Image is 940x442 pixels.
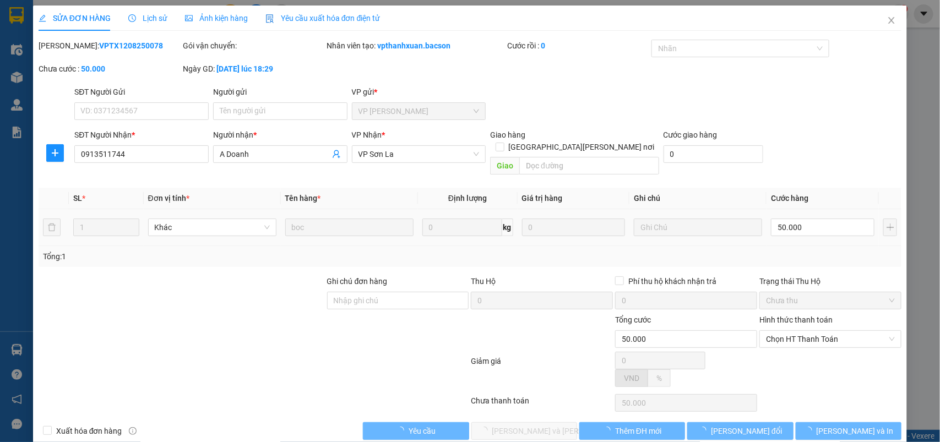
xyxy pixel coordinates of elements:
span: Yêu cầu [409,425,436,437]
span: clock-circle [128,14,136,22]
div: SĐT Người Nhận [74,129,209,141]
span: Xuất hóa đơn hàng [52,425,127,437]
input: Dọc đường [519,157,659,174]
span: plus [47,149,63,157]
span: edit [39,14,46,22]
div: Nhân viên tạo: [327,40,505,52]
span: Giá trị hàng [522,194,563,203]
div: SĐT Người Gửi [74,86,209,98]
span: picture [185,14,193,22]
span: [PERSON_NAME] và In [817,425,894,437]
span: Thêm ĐH mới [615,425,661,437]
button: delete [43,219,61,236]
span: Giao hàng [490,130,525,139]
span: loading [603,427,615,434]
input: Ghi chú đơn hàng [327,292,469,309]
span: info-circle [129,427,137,435]
span: [PERSON_NAME] đổi [711,425,782,437]
span: Khác [155,219,270,236]
button: [PERSON_NAME] và In [796,422,901,440]
span: user-add [332,150,341,159]
span: Chưa thu [766,292,895,309]
th: Ghi chú [629,188,767,209]
input: Ghi Chú [634,219,762,236]
button: plus [883,219,897,236]
b: vpthanhxuan.bacson [378,41,451,50]
label: Hình thức thanh toán [759,315,833,324]
label: Ghi chú đơn hàng [327,277,388,286]
span: [GEOGRAPHIC_DATA][PERSON_NAME] nơi [504,141,659,153]
span: SỬA ĐƠN HÀNG [39,14,111,23]
span: loading [396,427,409,434]
span: Cước hàng [771,194,808,203]
input: 0 [522,219,626,236]
b: 0 [541,41,545,50]
span: VP Sơn La [358,146,480,162]
span: Chọn HT Thanh Toán [766,331,895,347]
span: Phí thu hộ khách nhận trả [624,275,721,287]
div: Trạng thái Thu Hộ [759,275,901,287]
button: plus [46,144,64,162]
div: Gói vận chuyển: [183,40,325,52]
div: Tổng: 1 [43,250,363,263]
span: Lịch sử [128,14,167,23]
input: VD: Bàn, Ghế [285,219,414,236]
b: [DATE] lúc 18:29 [216,64,273,73]
div: VP gửi [352,86,486,98]
div: Người gửi [213,86,347,98]
div: Cước rồi : [507,40,649,52]
button: [PERSON_NAME] và [PERSON_NAME] hàng [471,422,577,440]
span: close [887,16,896,25]
b: VPTX1208250078 [99,41,163,50]
div: Người nhận [213,129,347,141]
div: Ngày GD: [183,63,325,75]
span: SL [73,194,82,203]
span: VP Thanh Xuân [358,103,480,119]
button: Yêu cầu [363,422,469,440]
span: Định lượng [448,194,487,203]
button: [PERSON_NAME] đổi [687,422,793,440]
span: Tên hàng [285,194,321,203]
b: 50.000 [81,64,105,73]
div: Chưa cước : [39,63,181,75]
span: Giao [490,157,519,174]
button: Close [876,6,907,36]
span: kg [502,219,513,236]
span: VND [624,374,639,383]
span: % [656,374,662,383]
div: Chưa thanh toán [470,395,615,414]
span: Yêu cầu xuất hóa đơn điện tử [265,14,381,23]
img: icon [265,14,274,23]
span: loading [699,427,711,434]
span: Tổng cước [615,315,651,324]
span: Ảnh kiện hàng [185,14,248,23]
label: Cước giao hàng [664,130,718,139]
input: Cước giao hàng [664,145,763,163]
span: VP Nhận [352,130,382,139]
div: [PERSON_NAME]: [39,40,181,52]
div: Giảm giá [470,355,615,392]
span: Đơn vị tính [148,194,189,203]
button: Thêm ĐH mới [579,422,685,440]
span: loading [805,427,817,434]
span: Thu Hộ [471,277,496,286]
